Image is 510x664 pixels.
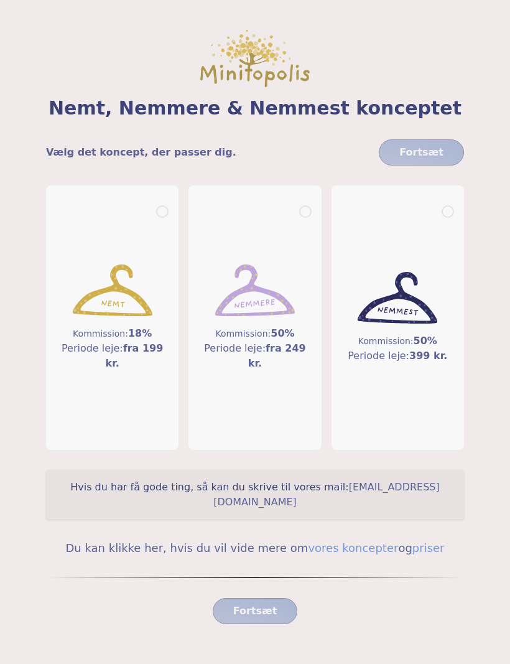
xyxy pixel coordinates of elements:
span: fra 199 kr. [106,342,164,369]
h5: Kommission: [56,326,169,341]
span: 50% [414,335,437,347]
h5: Periode leje: [348,348,447,363]
span: 18% [128,327,152,339]
h5: Periode leje: [56,341,169,371]
span: Nemt, Nemmere & Nemmest konceptet [46,97,464,119]
h5: Kommission: [348,334,447,348]
h5: Du kan klikke her, hvis du vil vide mere om og [46,540,464,557]
h5: Vælg det koncept, der passer dig. [46,145,236,160]
a: vores koncepter [308,541,398,554]
a: [EMAIL_ADDRESS][DOMAIN_NAME] [213,481,440,508]
h5: Periode leje: [198,341,311,371]
span: Fortsæt [233,604,277,619]
button: Fortsæt [379,139,464,166]
span: 50% [271,327,294,339]
button: Fortsæt [213,598,298,624]
span: fra 249 kr. [248,342,306,369]
h5: Kommission: [198,326,311,341]
a: priser [412,541,445,554]
span: Fortsæt [399,145,443,160]
span: 399 kr. [409,350,447,362]
span: Hvis du har få gode ting, så kan du skrive til vores mail: [70,481,348,493]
